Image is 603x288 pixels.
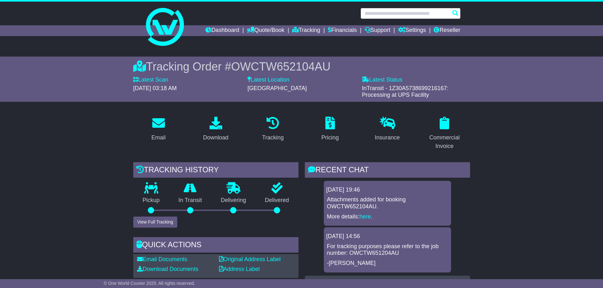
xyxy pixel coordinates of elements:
[327,213,448,220] p: More details: .
[434,25,460,36] a: Reseller
[203,133,228,142] div: Download
[133,77,168,83] label: Latest Scan
[219,266,260,272] a: Address Label
[248,77,289,83] label: Latest Location
[326,233,449,240] div: [DATE] 14:56
[137,266,198,272] a: Download Documents
[151,133,166,142] div: Email
[371,114,404,144] a: Insurance
[219,256,281,262] a: Original Address Label
[292,25,320,36] a: Tracking
[133,217,177,228] button: View Full Tracking
[211,197,256,204] p: Delivering
[169,197,211,204] p: In Transit
[137,256,187,262] a: Email Documents
[262,133,284,142] div: Tracking
[360,213,371,220] a: here
[327,243,448,257] p: For tracking purposes please refer to the job number: OWCTW651204AU
[328,25,357,36] a: Financials
[133,197,169,204] p: Pickup
[147,114,170,144] a: Email
[305,162,470,179] div: RECENT CHAT
[327,196,448,210] p: Attachments added for booking OWCTW652104AU.
[248,85,307,91] span: [GEOGRAPHIC_DATA]
[317,114,343,144] a: Pricing
[398,25,426,36] a: Settings
[419,114,470,153] a: Commercial Invoice
[362,85,449,98] span: InTransit - 1Z30A5738699216167: Processing at UPS Facility
[423,133,466,150] div: Commercial Invoice
[133,60,470,73] div: Tracking Order #
[375,133,400,142] div: Insurance
[133,85,177,91] span: [DATE] 03:18 AM
[199,114,232,144] a: Download
[365,25,390,36] a: Support
[104,281,195,286] span: © One World Courier 2025. All rights reserved.
[326,187,449,193] div: [DATE] 19:46
[133,162,298,179] div: Tracking history
[247,25,284,36] a: Quote/Book
[231,60,330,73] span: OWCTW652104AU
[205,25,239,36] a: Dashboard
[321,133,339,142] div: Pricing
[255,197,298,204] p: Delivered
[133,237,298,254] div: Quick Actions
[362,77,402,83] label: Latest Status
[258,114,288,144] a: Tracking
[327,260,448,267] p: -[PERSON_NAME]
